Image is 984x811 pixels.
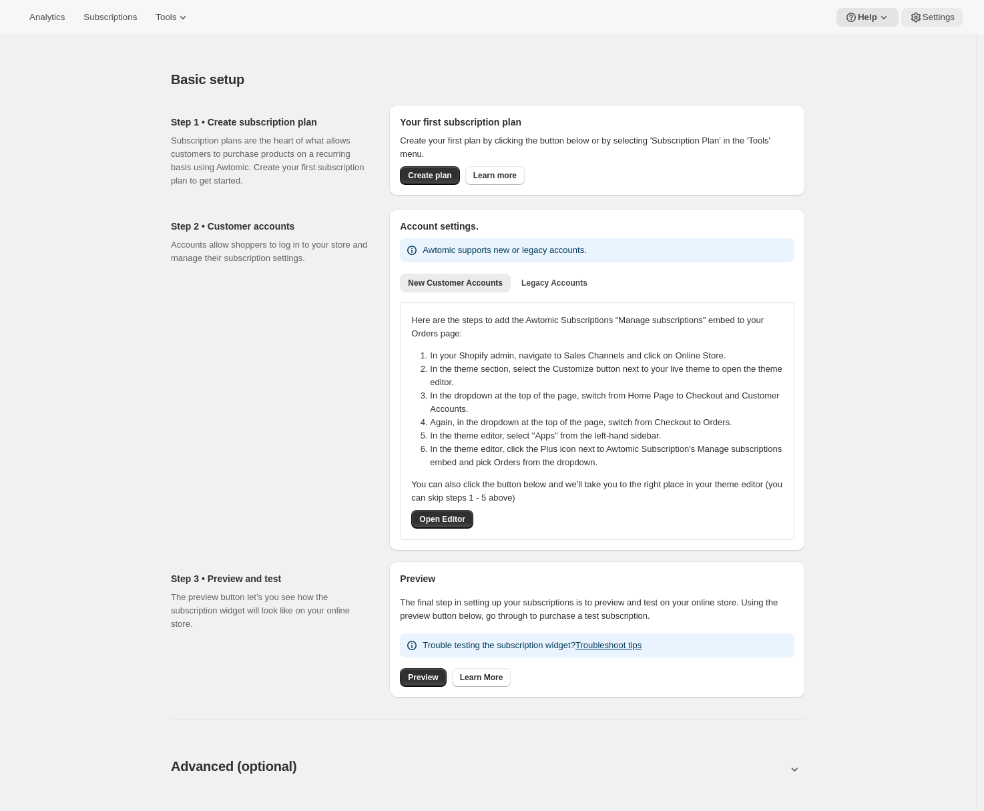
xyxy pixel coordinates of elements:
button: Subscriptions [75,8,145,27]
li: In the theme section, select the Customize button next to your live theme to open the theme editor. [430,362,791,389]
h2: Step 1 • Create subscription plan [171,115,368,129]
li: In the theme editor, click the Plus icon next to Awtomic Subscription's Manage subscriptions embe... [430,443,791,469]
a: Troubleshoot tips [575,640,642,650]
span: Learn more [473,170,517,181]
span: Open Editor [419,514,465,525]
span: Create plan [408,170,451,181]
h2: Your first subscription plan [400,115,794,129]
span: Settings [923,12,955,23]
span: New Customer Accounts [408,278,503,288]
button: New Customer Accounts [400,274,511,292]
span: Preview [408,672,438,683]
a: Learn more [465,166,525,185]
span: Legacy Accounts [521,278,587,288]
p: Create your first plan by clicking the button below or by selecting 'Subscription Plan' in the 'T... [400,134,794,161]
button: Help [836,8,899,27]
li: Again, in the dropdown at the top of the page, switch from Checkout to Orders. [430,416,791,429]
h2: Preview [400,572,794,585]
p: You can also click the button below and we'll take you to the right place in your theme editor (y... [411,478,783,505]
span: Analytics [29,12,65,23]
button: Create plan [400,166,459,185]
span: Help [858,12,877,23]
button: Settings [901,8,963,27]
span: Learn More [460,672,503,683]
li: In the theme editor, select "Apps" from the left-hand sidebar. [430,429,791,443]
p: Subscription plans are the heart of what allows customers to purchase products on a recurring bas... [171,134,368,188]
li: In the dropdown at the top of the page, switch from Home Page to Checkout and Customer Accounts. [430,389,791,416]
a: Preview [400,668,446,687]
button: Open Editor [411,510,473,529]
span: Advanced (optional) [171,759,296,774]
p: Accounts allow shoppers to log in to your store and manage their subscription settings. [171,238,368,265]
h2: Account settings. [400,220,794,233]
span: Basic setup [171,72,244,87]
button: Analytics [21,8,73,27]
li: In your Shopify admin, navigate to Sales Channels and click on Online Store. [430,349,791,362]
button: Tools [148,8,198,27]
p: The preview button let’s you see how the subscription widget will look like on your online store. [171,591,368,631]
h2: Step 3 • Preview and test [171,572,368,585]
p: The final step in setting up your subscriptions is to preview and test on your online store. Usin... [400,596,794,623]
h2: Step 2 • Customer accounts [171,220,368,233]
a: Learn More [452,668,511,687]
p: Here are the steps to add the Awtomic Subscriptions "Manage subscriptions" embed to your Orders p... [411,314,783,340]
span: Subscriptions [83,12,137,23]
p: Trouble testing the subscription widget? [423,639,642,652]
p: Awtomic supports new or legacy accounts. [423,244,586,257]
span: Tools [156,12,176,23]
button: Legacy Accounts [513,274,595,292]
